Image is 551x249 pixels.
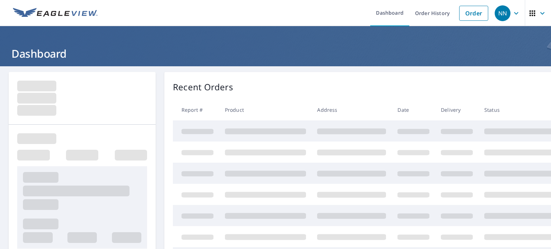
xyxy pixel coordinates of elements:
[311,99,392,120] th: Address
[459,6,488,21] a: Order
[495,5,510,21] div: NN
[173,99,219,120] th: Report #
[392,99,435,120] th: Date
[173,81,233,94] p: Recent Orders
[13,8,98,19] img: EV Logo
[435,99,479,120] th: Delivery
[219,99,312,120] th: Product
[9,46,542,61] h1: Dashboard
